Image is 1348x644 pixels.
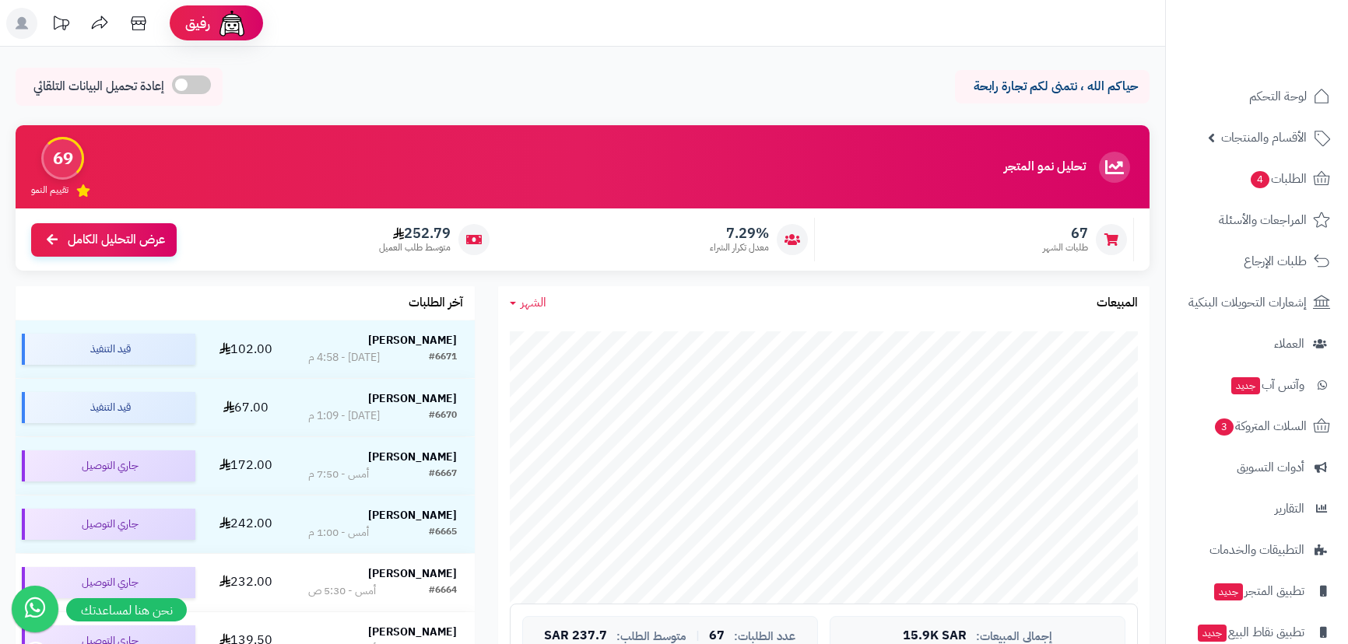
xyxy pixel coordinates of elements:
[308,408,380,424] div: [DATE] - 1:09 م
[1249,168,1307,190] span: الطلبات
[22,392,195,423] div: قيد التنفيذ
[1097,296,1138,310] h3: المبيعات
[1215,418,1234,436] span: 3
[1251,171,1269,188] span: 4
[429,408,457,424] div: #6670
[31,223,177,257] a: عرض التحليل الكامل
[1219,209,1307,231] span: المراجعات والأسئلة
[1043,225,1088,242] span: 67
[1175,243,1339,280] a: طلبات الإرجاع
[308,525,369,541] div: أمس - 1:00 م
[409,296,463,310] h3: آخر الطلبات
[1237,457,1304,478] span: أدوات التسويق
[429,350,457,366] div: #6671
[1230,374,1304,396] span: وآتس آب
[1175,78,1339,115] a: لوحة التحكم
[1175,449,1339,486] a: أدوات التسويق
[1213,580,1304,602] span: تطبيق المتجر
[202,437,290,495] td: 172.00
[308,467,369,482] div: أمس - 7:50 م
[1196,621,1304,643] span: تطبيق نقاط البيع
[202,495,290,553] td: 242.00
[1175,366,1339,404] a: وآتس آبجديد
[709,629,725,643] span: 67
[1175,408,1339,445] a: السلات المتروكة3
[379,241,451,254] span: متوسط طلب العميل
[1244,250,1307,272] span: طلبات الإرجاع
[1221,127,1307,149] span: الأقسام والمنتجات
[1209,539,1304,561] span: التطبيقات والخدمات
[368,624,457,640] strong: [PERSON_NAME]
[202,379,290,436] td: 67.00
[521,293,546,312] span: الشهر
[185,14,210,33] span: رفيق
[1231,377,1260,394] span: جديد
[22,450,195,481] div: جاري التوصيل
[1249,86,1307,107] span: لوحة التحكم
[710,241,769,254] span: معدل تكرار الشراء
[368,565,457,582] strong: [PERSON_NAME]
[216,8,247,39] img: ai-face.png
[1175,201,1339,239] a: المراجعات والأسئلة
[308,350,380,366] div: [DATE] - 4:58 م
[1175,531,1339,569] a: التطبيقات والخدمات
[1198,625,1227,642] span: جديد
[903,629,967,643] span: 15.9K SAR
[1275,498,1304,520] span: التقارير
[1214,583,1243,600] span: جديد
[734,630,795,643] span: عدد الطلبات:
[1175,490,1339,527] a: التقارير
[22,334,195,365] div: قيد التنفيذ
[1175,160,1339,198] a: الطلبات4
[1175,325,1339,362] a: العملاء
[696,630,700,642] span: |
[429,525,457,541] div: #6665
[33,78,164,96] span: إعادة تحميل البيانات التلقائي
[616,630,686,643] span: متوسط الطلب:
[976,630,1052,643] span: إجمالي المبيعات:
[1175,284,1339,321] a: إشعارات التحويلات البنكية
[1188,292,1307,313] span: إشعارات التحويلات البنكية
[1213,415,1307,437] span: السلات المتروكة
[368,449,457,465] strong: [PERSON_NAME]
[544,629,607,643] span: 237.7 SAR
[429,467,457,482] div: #6667
[41,8,80,43] a: تحديثات المنصة
[510,294,546,312] a: الشهر
[1043,241,1088,254] span: طلبات الشهر
[308,583,376,599] div: أمس - 5:30 ص
[967,78,1138,96] p: حياكم الله ، نتمنى لكم تجارة رابحة
[1004,160,1086,174] h3: تحليل نمو المتجر
[710,225,769,242] span: 7.29%
[22,567,195,598] div: جاري التوصيل
[429,583,457,599] div: #6664
[31,184,68,197] span: تقييم النمو
[1175,572,1339,610] a: تطبيق المتجرجديد
[202,320,290,378] td: 102.00
[68,231,165,249] span: عرض التحليل الكامل
[368,390,457,407] strong: [PERSON_NAME]
[1274,333,1304,355] span: العملاء
[368,332,457,348] strong: [PERSON_NAME]
[368,507,457,523] strong: [PERSON_NAME]
[202,554,290,611] td: 232.00
[22,509,195,540] div: جاري التوصيل
[379,225,451,242] span: 252.79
